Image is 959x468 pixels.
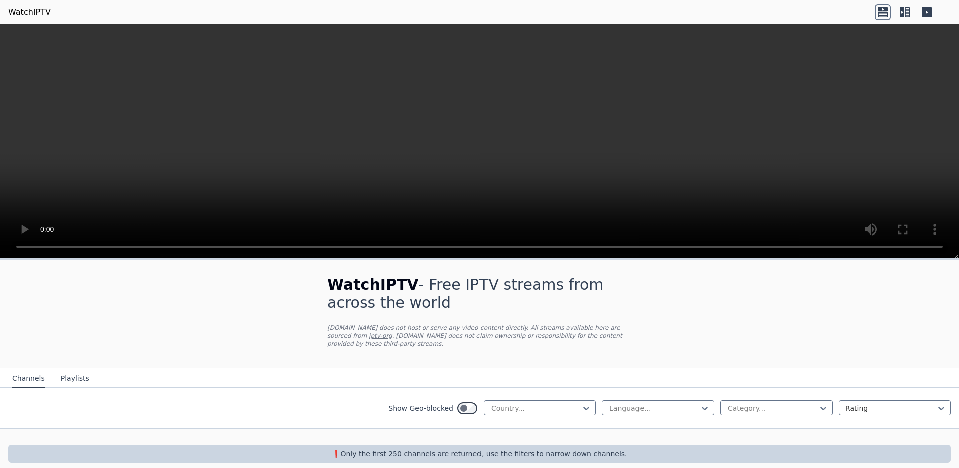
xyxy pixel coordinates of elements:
button: Playlists [61,369,89,388]
p: ❗️Only the first 250 channels are returned, use the filters to narrow down channels. [12,449,947,459]
a: iptv-org [369,332,392,339]
label: Show Geo-blocked [388,403,453,413]
a: WatchIPTV [8,6,51,18]
span: WatchIPTV [327,276,419,293]
p: [DOMAIN_NAME] does not host or serve any video content directly. All streams available here are s... [327,324,632,348]
button: Channels [12,369,45,388]
h1: - Free IPTV streams from across the world [327,276,632,312]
